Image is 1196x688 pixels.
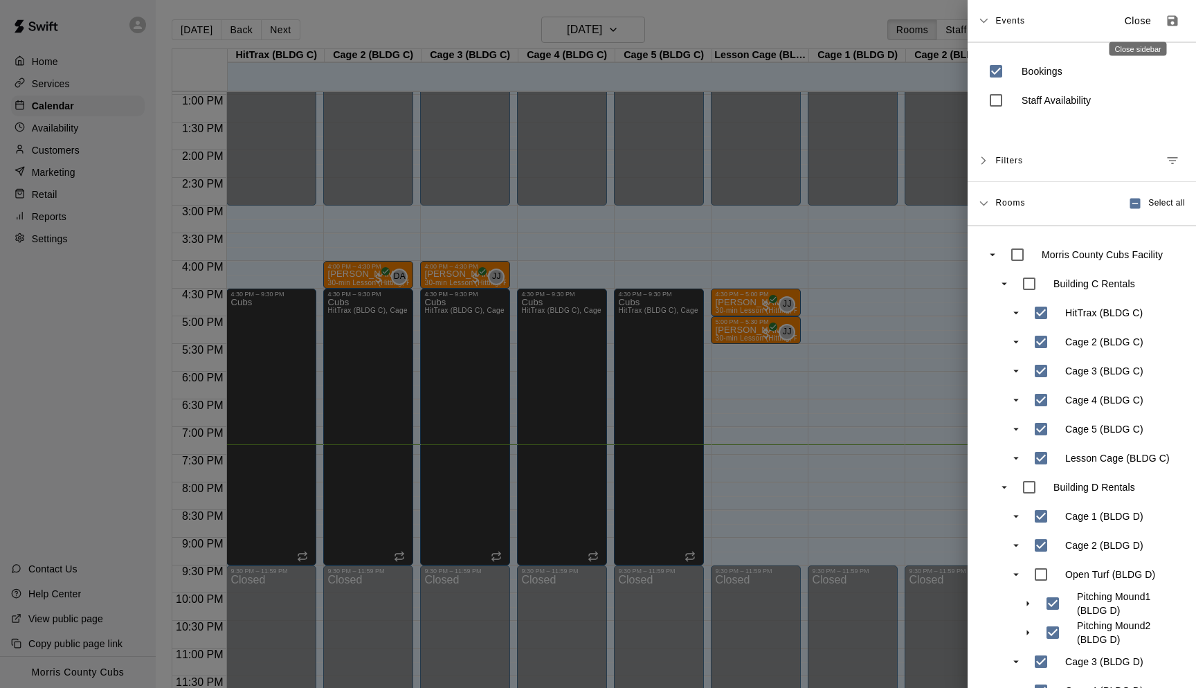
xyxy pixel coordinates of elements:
p: Building C Rentals [1053,277,1135,291]
button: Manage filters [1160,148,1185,173]
p: Staff Availability [1022,93,1091,107]
p: Morris County Cubs Facility [1042,248,1163,262]
p: Cage 3 (BLDG D) [1065,655,1143,669]
p: HitTrax (BLDG C) [1065,306,1143,320]
div: FiltersManage filters [968,140,1196,182]
button: Save as default view [1160,8,1185,33]
p: Cage 5 (BLDG C) [1065,422,1143,436]
p: Cage 2 (BLDG C) [1065,335,1143,349]
p: Cage 4 (BLDG C) [1065,393,1143,407]
p: Pitching Mound2 (BLDG D) [1077,619,1177,646]
span: Select all [1148,197,1185,210]
div: RoomsSelect all [968,182,1196,226]
p: Open Turf (BLDG D) [1065,568,1155,581]
p: Lesson Cage (BLDG C) [1065,451,1170,465]
button: Close sidebar [1116,10,1160,33]
span: Rooms [995,197,1025,208]
p: Cage 2 (BLDG D) [1065,538,1143,552]
p: Close [1125,14,1152,28]
p: Building D Rentals [1053,480,1135,494]
p: Cage 1 (BLDG D) [1065,509,1143,523]
p: Pitching Mound1 (BLDG D) [1077,590,1177,617]
div: Close sidebar [1109,42,1167,56]
span: Filters [995,148,1023,173]
p: Bookings [1022,64,1062,78]
span: Events [995,8,1025,33]
p: Cage 3 (BLDG C) [1065,364,1143,378]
